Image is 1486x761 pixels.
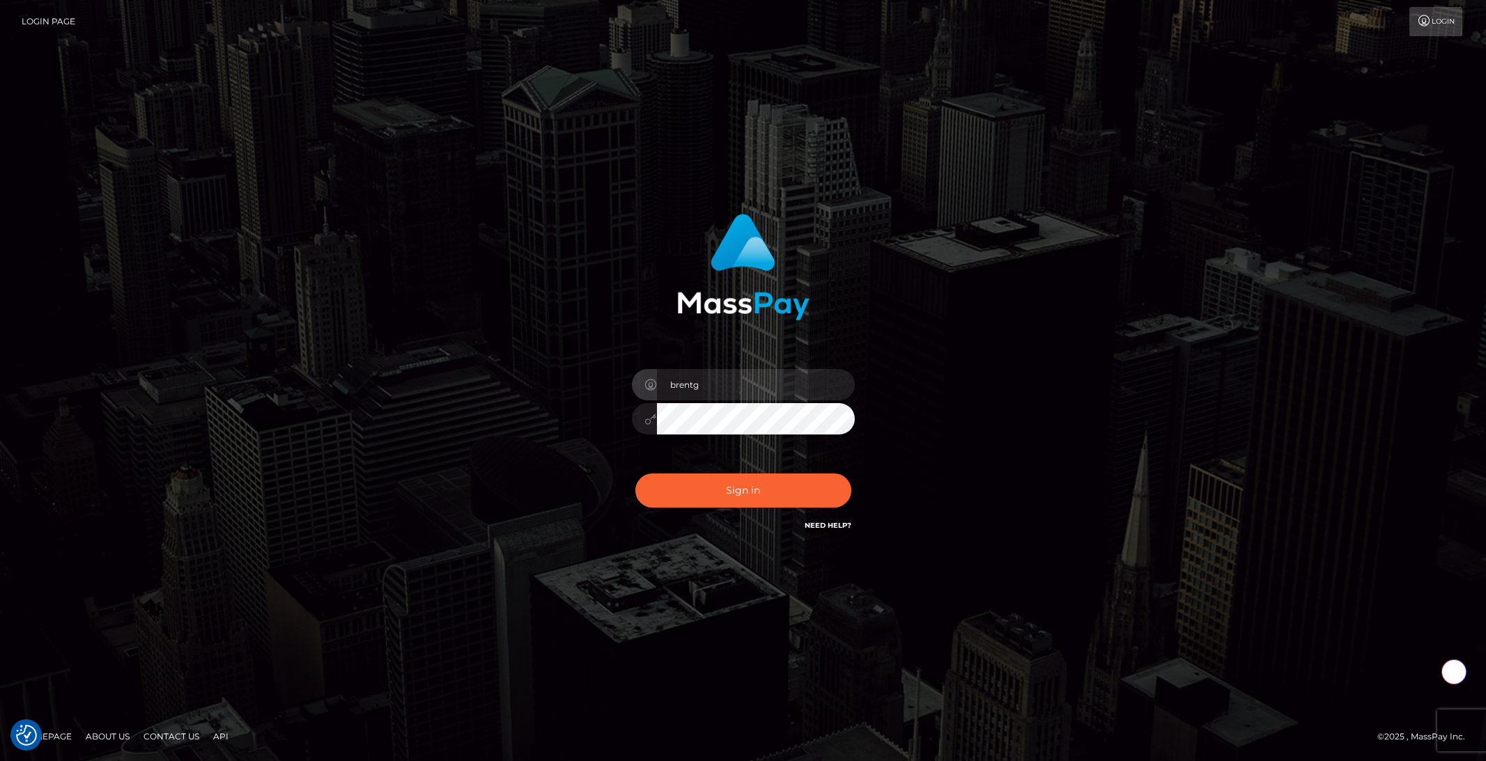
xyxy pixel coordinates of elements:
[208,725,234,747] a: API
[1377,729,1476,744] div: © 2025 , MassPay Inc.
[805,521,851,530] a: Need Help?
[677,214,810,320] img: MassPay Login
[635,473,851,508] button: Sign in
[16,725,37,746] img: Revisit consent button
[138,725,205,747] a: Contact Us
[80,725,135,747] a: About Us
[22,7,75,36] a: Login Page
[16,725,37,746] button: Consent Preferences
[15,725,77,747] a: Homepage
[1409,7,1462,36] a: Login
[657,369,855,400] input: Username...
